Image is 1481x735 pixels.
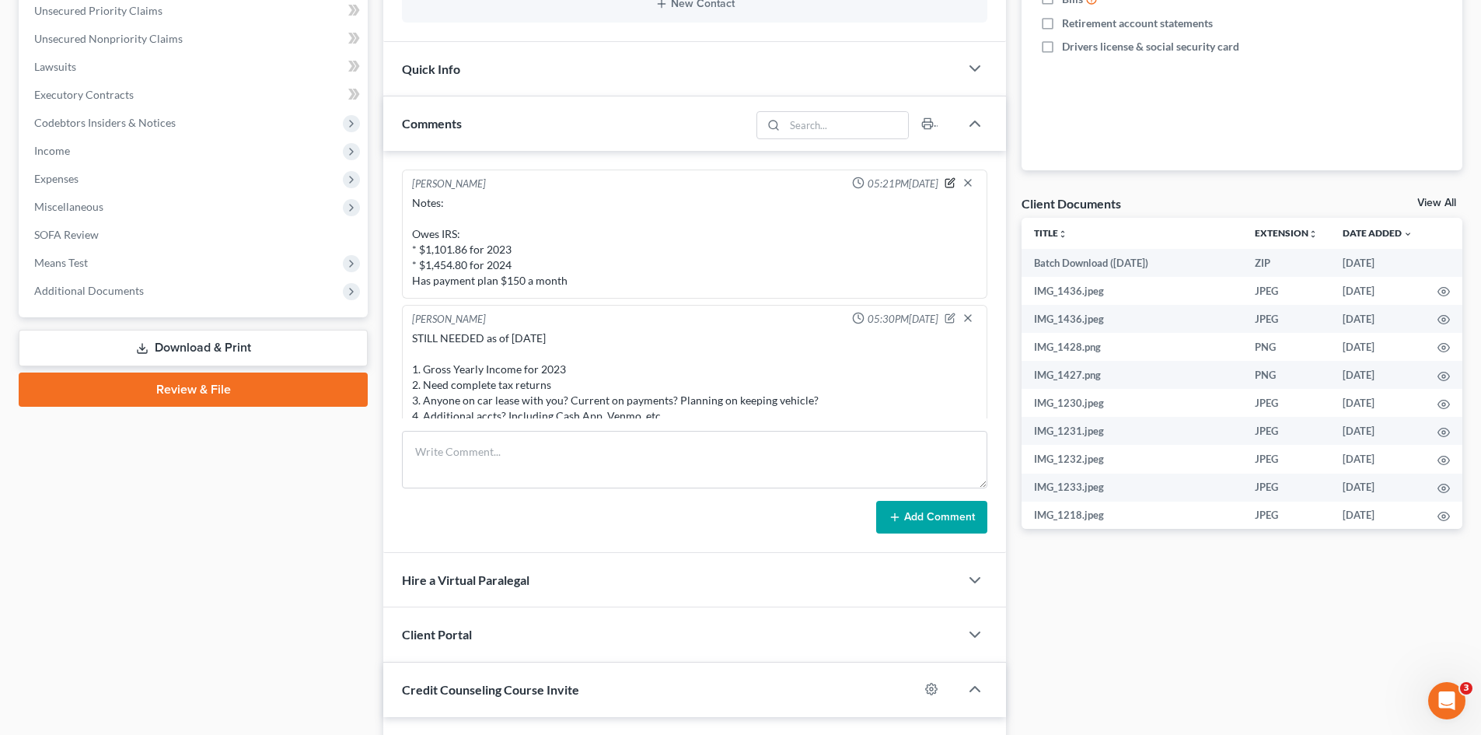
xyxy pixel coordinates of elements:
[34,88,134,101] span: Executory Contracts
[1242,389,1330,417] td: JPEG
[1330,445,1425,473] td: [DATE]
[1242,502,1330,530] td: JPEG
[1330,474,1425,502] td: [DATE]
[1022,445,1242,473] td: IMG_1232.jpeg
[34,256,88,269] span: Means Test
[1058,229,1067,239] i: unfold_more
[412,312,486,327] div: [PERSON_NAME]
[34,172,79,185] span: Expenses
[1330,333,1425,361] td: [DATE]
[1062,39,1239,54] span: Drivers license & social security card
[1242,474,1330,502] td: JPEG
[402,61,460,76] span: Quick Info
[1022,333,1242,361] td: IMG_1428.png
[412,195,977,289] div: Notes: Owes IRS: * $1,101.86 for 2023 * $1,454.80 for 2024 Has payment plan $150 a month
[1062,16,1213,31] span: Retirement account statements
[1242,333,1330,361] td: PNG
[1022,389,1242,417] td: IMG_1230.jpeg
[402,116,462,131] span: Comments
[1330,277,1425,305] td: [DATE]
[22,81,368,109] a: Executory Contracts
[868,177,938,191] span: 05:21PM[DATE]
[1022,361,1242,389] td: IMG_1427.png
[1428,682,1465,719] iframe: Intercom live chat
[34,32,183,45] span: Unsecured Nonpriority Claims
[34,228,99,241] span: SOFA Review
[34,144,70,157] span: Income
[1343,227,1413,239] a: Date Added expand_more
[785,112,909,138] input: Search...
[402,682,579,697] span: Credit Counseling Course Invite
[1403,229,1413,239] i: expand_more
[1242,249,1330,277] td: ZIP
[22,25,368,53] a: Unsecured Nonpriority Claims
[1022,305,1242,333] td: IMG_1436.jpeg
[402,627,472,642] span: Client Portal
[1330,389,1425,417] td: [DATE]
[1330,361,1425,389] td: [DATE]
[34,200,103,213] span: Miscellaneous
[34,60,76,73] span: Lawsuits
[412,331,977,564] div: STILL NEEDED as of [DATE] 1. Gross Yearly Income for 2023 2. Need complete tax returns 3. Anyone ...
[19,373,368,407] a: Review & File
[412,177,486,192] div: [PERSON_NAME]
[868,312,938,327] span: 05:30PM[DATE]
[1330,249,1425,277] td: [DATE]
[1330,305,1425,333] td: [DATE]
[1022,277,1242,305] td: IMG_1436.jpeg
[1034,227,1067,239] a: Titleunfold_more
[876,501,987,534] button: Add Comment
[1242,305,1330,333] td: JPEG
[1255,227,1318,239] a: Extensionunfold_more
[34,4,162,17] span: Unsecured Priority Claims
[402,572,529,587] span: Hire a Virtual Paralegal
[1022,502,1242,530] td: IMG_1218.jpeg
[22,53,368,81] a: Lawsuits
[1330,417,1425,445] td: [DATE]
[19,330,368,366] a: Download & Print
[1022,474,1242,502] td: IMG_1233.jpeg
[1308,229,1318,239] i: unfold_more
[1022,417,1242,445] td: IMG_1231.jpeg
[34,284,144,297] span: Additional Documents
[1330,502,1425,530] td: [DATE]
[1022,249,1242,277] td: Batch Download ([DATE])
[1417,198,1456,208] a: View All
[1242,417,1330,445] td: JPEG
[1022,195,1121,212] div: Client Documents
[1242,361,1330,389] td: PNG
[22,221,368,249] a: SOFA Review
[34,116,176,129] span: Codebtors Insiders & Notices
[1242,445,1330,473] td: JPEG
[1242,277,1330,305] td: JPEG
[1460,682,1472,695] span: 3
